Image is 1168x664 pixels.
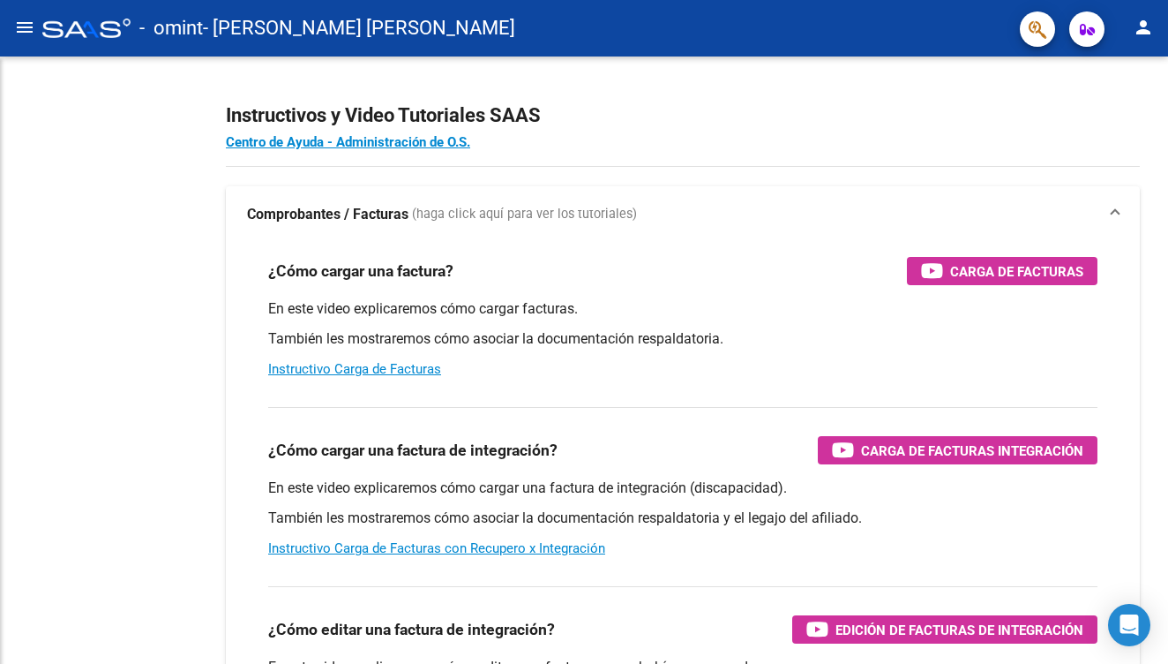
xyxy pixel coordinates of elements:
button: Carga de Facturas Integración [818,436,1097,464]
a: Instructivo Carga de Facturas [268,361,441,377]
button: Carga de Facturas [907,257,1097,285]
h3: ¿Cómo editar una factura de integración? [268,617,555,642]
span: - omint [139,9,203,48]
span: Carga de Facturas Integración [861,440,1083,462]
a: Centro de Ayuda - Administración de O.S. [226,134,470,150]
p: En este video explicaremos cómo cargar una factura de integración (discapacidad). [268,479,1097,498]
p: También les mostraremos cómo asociar la documentación respaldatoria y el legajo del afiliado. [268,509,1097,528]
h3: ¿Cómo cargar una factura de integración? [268,438,558,463]
button: Edición de Facturas de integración [792,615,1097,644]
mat-expansion-panel-header: Comprobantes / Facturas (haga click aquí para ver los tutoriales) [226,186,1140,243]
h2: Instructivos y Video Tutoriales SAAS [226,99,1140,132]
a: Instructivo Carga de Facturas con Recupero x Integración [268,540,605,556]
span: Edición de Facturas de integración [835,619,1083,641]
p: En este video explicaremos cómo cargar facturas. [268,299,1097,319]
mat-icon: person [1133,17,1154,38]
div: Open Intercom Messenger [1108,604,1150,646]
p: También les mostraremos cómo asociar la documentación respaldatoria. [268,329,1097,349]
span: - [PERSON_NAME] [PERSON_NAME] [203,9,515,48]
span: (haga click aquí para ver los tutoriales) [412,205,637,224]
mat-icon: menu [14,17,35,38]
strong: Comprobantes / Facturas [247,205,408,224]
span: Carga de Facturas [950,260,1083,283]
h3: ¿Cómo cargar una factura? [268,259,453,283]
